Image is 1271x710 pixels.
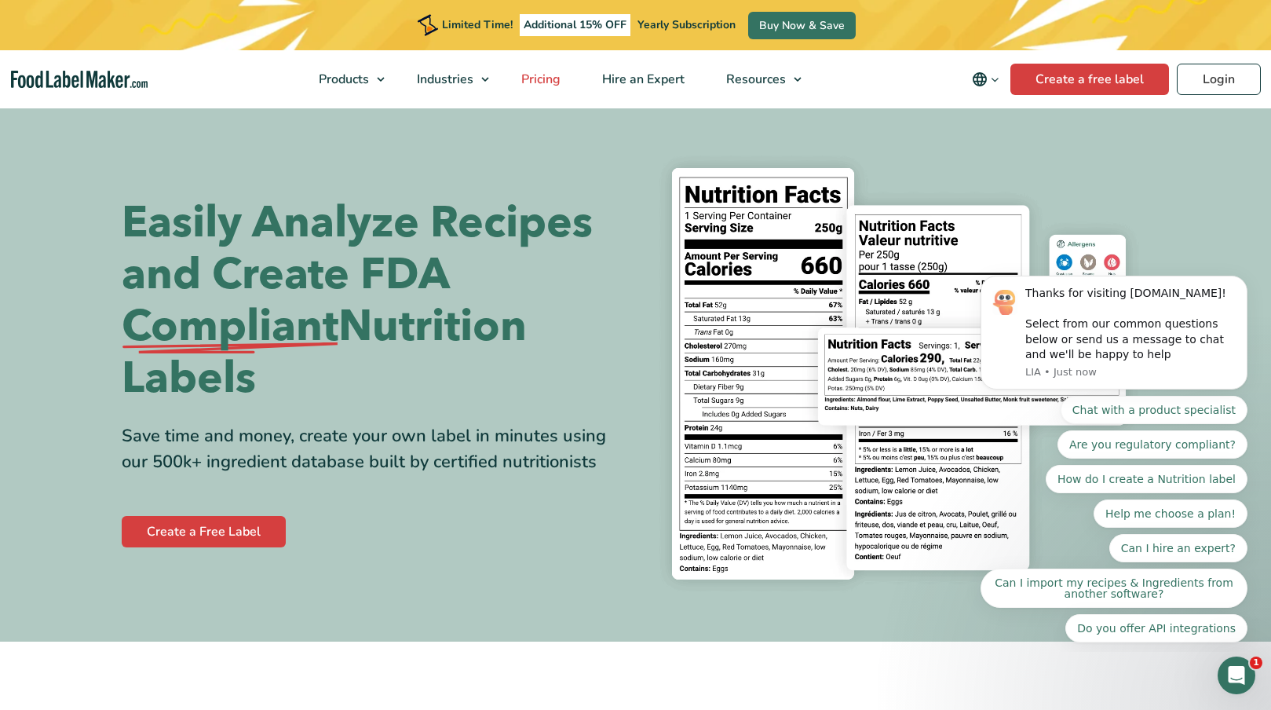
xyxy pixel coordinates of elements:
span: Compliant [122,301,338,353]
span: Additional 15% OFF [520,14,630,36]
a: Industries [396,50,497,108]
iframe: Intercom notifications message [957,262,1271,652]
button: Change language [961,64,1010,95]
a: Create a free label [1010,64,1169,95]
iframe: Intercom live chat [1218,657,1255,694]
h1: Easily Analyze Recipes and Create FDA Nutrition Labels [122,197,624,404]
div: Save time and money, create your own label in minutes using our 500k+ ingredient database built b... [122,423,624,475]
a: Pricing [501,50,578,108]
a: Products [298,50,393,108]
span: Limited Time! [442,17,513,32]
span: Products [314,71,371,88]
span: Yearly Subscription [637,17,736,32]
a: Food Label Maker homepage [11,71,148,89]
span: Resources [721,71,787,88]
a: Buy Now & Save [748,12,856,39]
a: Resources [706,50,809,108]
a: Create a Free Label [122,516,286,547]
span: Pricing [517,71,562,88]
span: Industries [412,71,475,88]
span: Hire an Expert [597,71,686,88]
a: Login [1177,64,1261,95]
span: 1 [1250,657,1262,669]
a: Hire an Expert [582,50,702,108]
